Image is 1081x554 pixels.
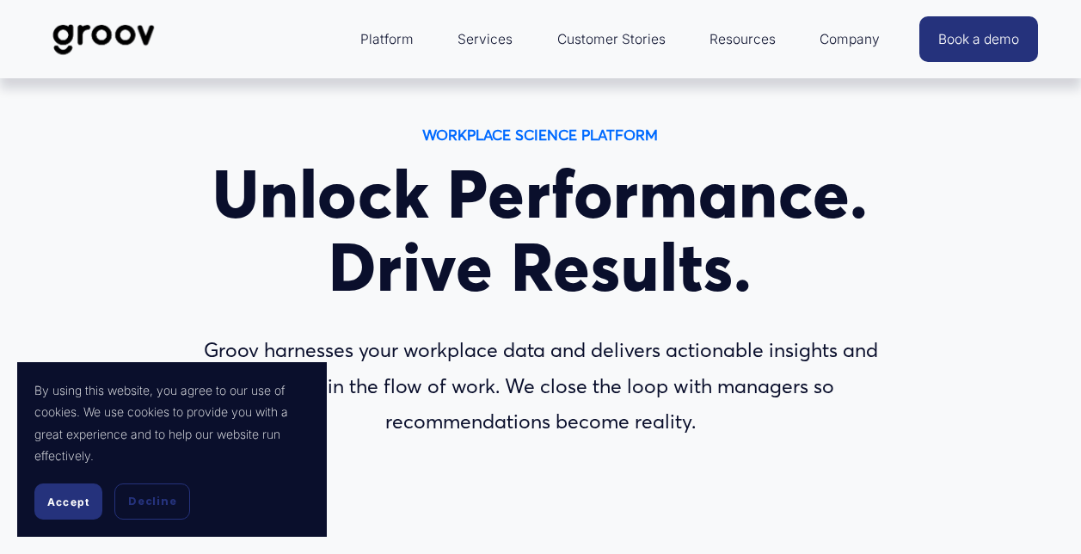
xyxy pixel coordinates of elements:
[811,19,888,60] a: folder dropdown
[17,362,327,537] section: Cookie banner
[820,28,880,52] span: Company
[709,28,776,52] span: Resources
[449,19,521,60] a: Services
[352,19,422,60] a: folder dropdown
[169,332,912,439] p: Groov harnesses your workplace data and delivers actionable insights and prompts in the flow of w...
[114,483,190,520] button: Decline
[360,28,414,52] span: Platform
[128,494,176,509] span: Decline
[422,126,658,144] strong: WORKPLACE SCIENCE PLATFORM
[34,379,310,466] p: By using this website, you agree to our use of cookies. We use cookies to provide you with a grea...
[47,496,89,508] span: Accept
[43,11,164,68] img: Groov | Workplace Science Platform | Unlock Performance | Drive Results
[549,19,674,60] a: Customer Stories
[169,157,912,303] h1: Unlock Performance. Drive Results.
[919,16,1038,62] a: Book a demo
[701,19,784,60] a: folder dropdown
[34,483,102,520] button: Accept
